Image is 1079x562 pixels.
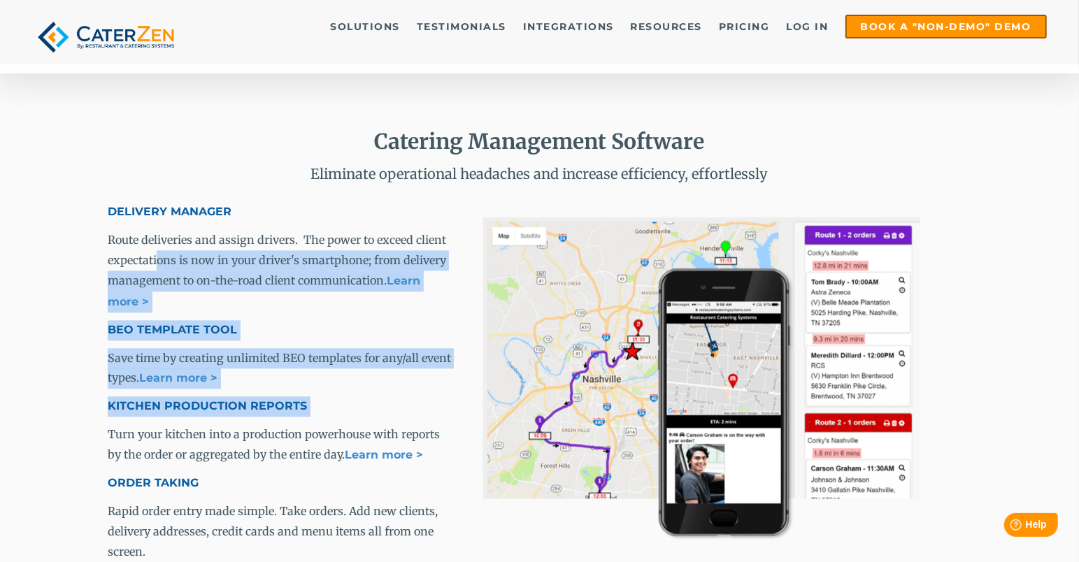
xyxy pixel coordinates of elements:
span: Catering Management Software [375,128,705,154]
div: Navigation Menu [206,15,1046,38]
a: Learn more > [108,274,420,308]
a: Resources [624,16,710,37]
a: Integrations [516,16,621,37]
span: DELIVERY MANAGER [108,205,231,218]
a: Learn more > [345,448,423,461]
strong: BEO TEMPLATE TOOL [108,323,237,336]
span: ORDER TAKING [108,476,199,489]
a: Book a "Non-Demo" Demo [845,15,1047,38]
span: Eliminate operational headaches and increase efficiency, effortlessly [311,165,769,182]
img: caterzen [32,15,180,59]
a: Pricing [712,16,777,37]
a: Learn more > [139,371,217,384]
span: KITCHEN PRODUCTION REPORTS [108,399,307,412]
p: Rapid order entry made simple. Take orders. Add new clients, delivery addresses, credit cards and... [108,501,455,561]
a: Solutions [323,16,407,37]
p: Route deliveries and assign drivers. The power to exceed client expectations is now in your drive... [108,230,455,312]
span: Save time by creating unlimited BEO templates for any/all event types. [108,351,451,385]
img: bbq-delivery-software [477,206,929,542]
a: Testimonials [410,16,513,37]
a: Log in [780,16,836,37]
iframe: Help widget launcher [955,507,1064,547]
span: Turn your kitchen into a production powerhouse with reports by the order or aggregated by the ent... [108,427,440,461]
